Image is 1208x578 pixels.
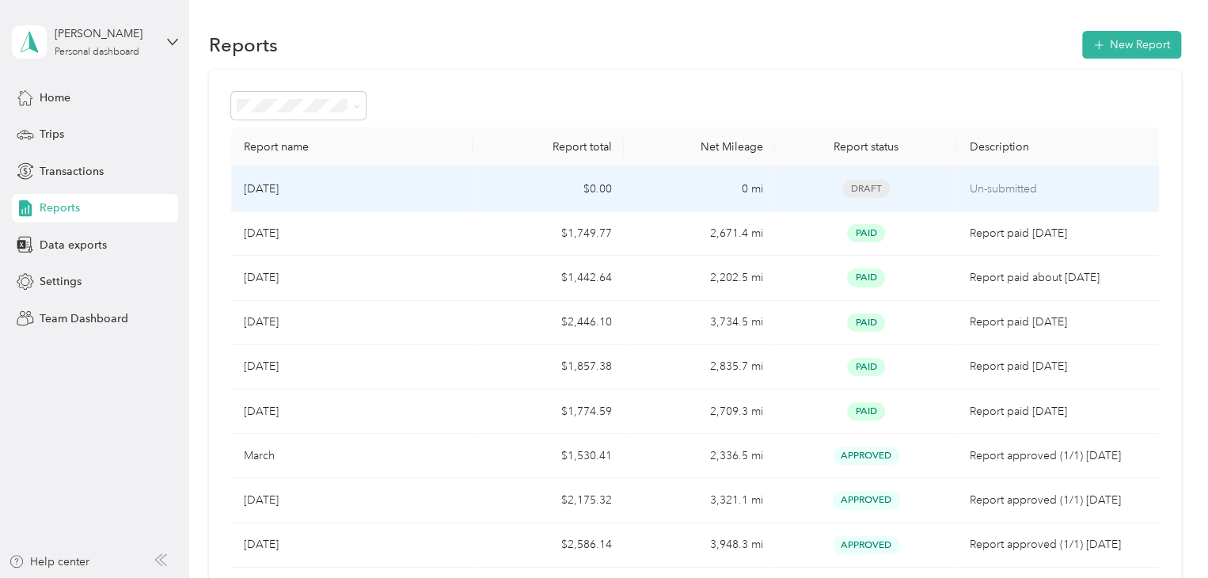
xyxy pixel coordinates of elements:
p: Report approved (1/1) [DATE] [970,536,1146,553]
td: $0.00 [473,167,624,211]
span: Settings [40,273,82,290]
span: Paid [847,358,885,376]
span: Transactions [40,163,104,180]
p: Report paid [DATE] [970,358,1146,375]
span: Data exports [40,237,107,253]
p: Report paid about [DATE] [970,269,1146,287]
p: [DATE] [244,181,279,198]
p: [DATE] [244,358,279,375]
p: Report approved (1/1) [DATE] [970,447,1146,465]
th: Description [957,127,1159,167]
p: [DATE] [244,314,279,331]
span: Paid [847,224,885,242]
td: 3,321.1 mi [624,478,775,523]
td: $1,442.64 [473,256,624,300]
td: 3,948.3 mi [624,523,775,568]
div: Report status [788,140,944,154]
td: $1,530.41 [473,434,624,478]
p: Report approved (1/1) [DATE] [970,492,1146,509]
p: [DATE] [244,536,279,553]
td: 2,336.5 mi [624,434,775,478]
span: Trips [40,126,64,143]
p: [DATE] [244,225,279,242]
span: Approved [833,536,900,554]
button: New Report [1082,31,1181,59]
iframe: Everlance-gr Chat Button Frame [1119,489,1208,578]
button: Help center [9,553,89,570]
p: Report paid [DATE] [970,403,1146,420]
div: Personal dashboard [55,48,139,57]
p: [DATE] [244,269,279,287]
th: Net Mileage [624,127,775,167]
td: $2,175.32 [473,478,624,523]
th: Report name [231,127,473,167]
span: Paid [847,402,885,420]
td: 2,671.4 mi [624,211,775,256]
td: 2,709.3 mi [624,390,775,434]
td: 3,734.5 mi [624,301,775,345]
p: March [244,447,275,465]
span: Approved [833,491,900,509]
td: $1,749.77 [473,211,624,256]
span: Home [40,89,70,106]
p: Un-submitted [970,181,1146,198]
div: [PERSON_NAME] [55,25,154,42]
td: $1,857.38 [473,345,624,390]
td: $2,446.10 [473,301,624,345]
p: [DATE] [244,492,279,509]
span: Paid [847,314,885,332]
p: [DATE] [244,403,279,420]
td: 2,835.7 mi [624,345,775,390]
td: $1,774.59 [473,390,624,434]
h1: Reports [209,36,278,53]
span: Paid [847,268,885,287]
th: Report total [473,127,624,167]
span: Reports [40,200,80,216]
p: Report paid [DATE] [970,225,1146,242]
td: $2,586.14 [473,523,624,568]
p: Report paid [DATE] [970,314,1146,331]
td: 0 mi [624,167,775,211]
span: Approved [833,447,900,465]
td: 2,202.5 mi [624,256,775,300]
span: Draft [842,180,890,198]
span: Team Dashboard [40,310,128,327]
